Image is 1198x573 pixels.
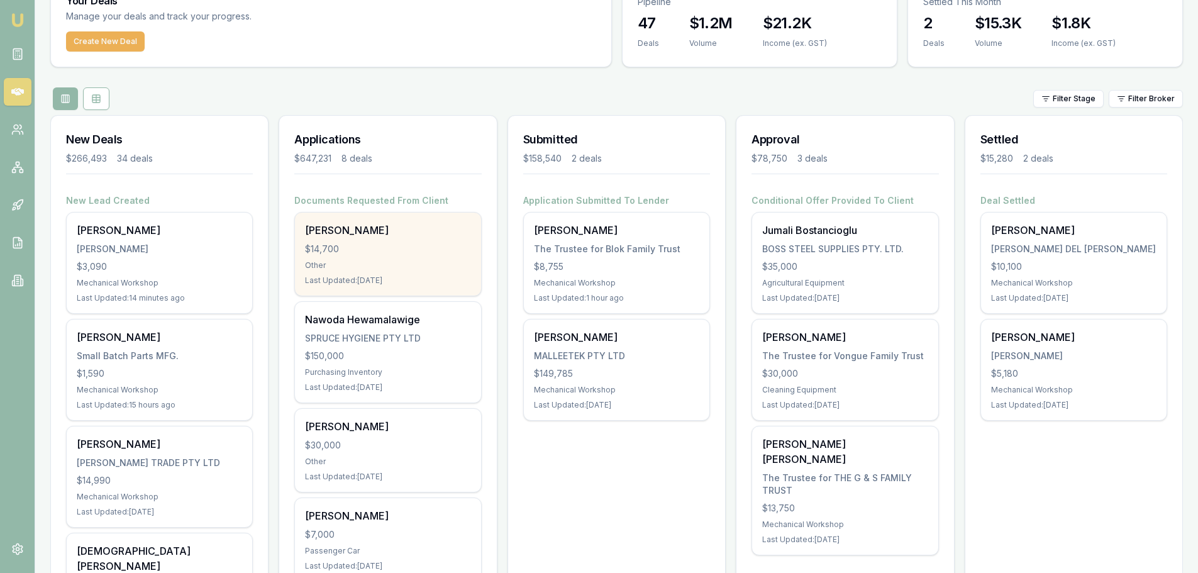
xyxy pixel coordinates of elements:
div: $78,750 [752,152,787,165]
div: [PERSON_NAME] [305,508,470,523]
div: [PERSON_NAME] [PERSON_NAME] [762,437,928,467]
div: [PERSON_NAME] [991,330,1156,345]
div: $30,000 [305,439,470,452]
div: Last Updated: [DATE] [77,507,242,517]
div: 34 deals [117,152,153,165]
div: The Trustee for THE G & S FAMILY TRUST [762,472,928,497]
div: $35,000 [762,260,928,273]
h3: Submitted [523,131,710,148]
div: [PERSON_NAME] DEL [PERSON_NAME] [991,243,1156,255]
div: Mechanical Workshop [991,278,1156,288]
h3: $1.2M [689,13,733,33]
div: $150,000 [305,350,470,362]
div: [PERSON_NAME] [77,330,242,345]
div: Last Updated: [DATE] [534,400,699,410]
div: The Trustee for Vongue Family Trust [762,350,928,362]
div: $30,000 [762,367,928,380]
div: $3,090 [77,260,242,273]
button: Create New Deal [66,31,145,52]
div: Mechanical Workshop [534,278,699,288]
div: Last Updated: 14 minutes ago [77,293,242,303]
div: $149,785 [534,367,699,380]
h3: $15.3K [975,13,1021,33]
div: Last Updated: [DATE] [991,293,1156,303]
div: Nawoda Hewamalawige [305,312,470,327]
div: Mechanical Workshop [534,385,699,395]
h3: $21.2K [763,13,827,33]
div: [PERSON_NAME] [305,419,470,434]
div: Mechanical Workshop [991,385,1156,395]
div: Last Updated: [DATE] [762,535,928,545]
div: $647,231 [294,152,331,165]
div: SPRUCE HYGIENE PTY LTD [305,332,470,345]
div: [PERSON_NAME] [534,330,699,345]
div: Passenger Car [305,546,470,556]
h3: 47 [638,13,659,33]
div: Last Updated: [DATE] [762,293,928,303]
div: Agricultural Equipment [762,278,928,288]
div: $7,000 [305,528,470,541]
div: Last Updated: 15 hours ago [77,400,242,410]
div: Mechanical Workshop [77,278,242,288]
div: [PERSON_NAME] [77,223,242,238]
div: Last Updated: [DATE] [991,400,1156,410]
div: Other [305,260,470,270]
div: $15,280 [980,152,1013,165]
h3: New Deals [66,131,253,148]
div: $5,180 [991,367,1156,380]
div: $14,700 [305,243,470,255]
div: $8,755 [534,260,699,273]
span: Filter Broker [1128,94,1175,104]
div: $1,590 [77,367,242,380]
button: Filter Broker [1109,90,1183,108]
h3: Settled [980,131,1167,148]
h3: $1.8K [1051,13,1116,33]
h4: New Lead Created [66,194,253,207]
div: Other [305,457,470,467]
div: Income (ex. GST) [763,38,827,48]
h3: Approval [752,131,938,148]
h3: 2 [923,13,945,33]
div: BOSS STEEL SUPPLIES PTY. LTD. [762,243,928,255]
div: 8 deals [341,152,372,165]
h4: Deal Settled [980,194,1167,207]
div: [PERSON_NAME] [77,437,242,452]
span: Filter Stage [1053,94,1095,104]
div: Volume [975,38,1021,48]
div: Small Batch Parts MFG. [77,350,242,362]
div: Last Updated: [DATE] [305,561,470,571]
div: $10,100 [991,260,1156,273]
div: [PERSON_NAME] [991,223,1156,238]
div: Mechanical Workshop [762,520,928,530]
div: [PERSON_NAME] [534,223,699,238]
div: The Trustee for Blok Family Trust [534,243,699,255]
p: Manage your deals and track your progress. [66,9,388,24]
div: MALLEETEK PTY LTD [534,350,699,362]
div: [PERSON_NAME] [77,243,242,255]
h4: Documents Requested From Client [294,194,481,207]
div: 3 deals [797,152,828,165]
div: Cleaning Equipment [762,385,928,395]
div: Deals [638,38,659,48]
h4: Application Submitted To Lender [523,194,710,207]
div: Jumali Bostancioglu [762,223,928,238]
div: $14,990 [77,474,242,487]
div: Purchasing Inventory [305,367,470,377]
div: Deals [923,38,945,48]
div: Volume [689,38,733,48]
div: Last Updated: [DATE] [305,382,470,392]
div: Last Updated: [DATE] [305,472,470,482]
h4: Conditional Offer Provided To Client [752,194,938,207]
div: [PERSON_NAME] TRADE PTY LTD [77,457,242,469]
div: Last Updated: [DATE] [305,275,470,286]
div: [PERSON_NAME] [305,223,470,238]
div: Income (ex. GST) [1051,38,1116,48]
button: Filter Stage [1033,90,1104,108]
div: 2 deals [1023,152,1053,165]
div: [PERSON_NAME] [762,330,928,345]
div: [PERSON_NAME] [991,350,1156,362]
div: 2 deals [572,152,602,165]
h3: Applications [294,131,481,148]
div: $13,750 [762,502,928,515]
